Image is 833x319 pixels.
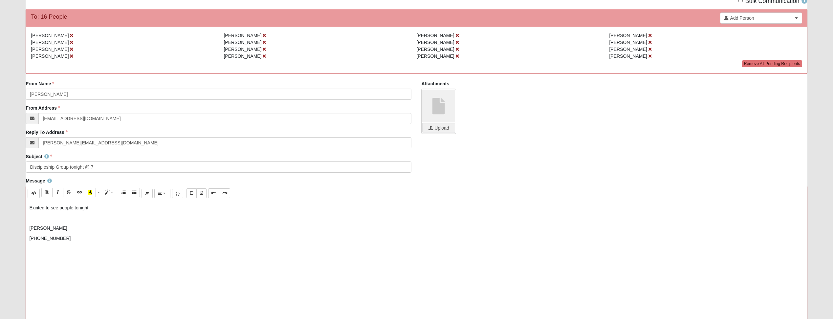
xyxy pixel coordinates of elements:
p: [PERSON_NAME] [29,225,803,232]
span: [PERSON_NAME] [416,53,454,59]
button: Style [102,188,118,197]
button: Strikethrough (CTRL+SHIFT+S) [63,188,74,197]
button: More Color [96,188,102,197]
label: Subject [26,153,52,160]
span: [PERSON_NAME] [224,47,261,52]
button: Italic (CTRL+I) [52,188,63,197]
span: [PERSON_NAME] [31,33,69,38]
span: [PERSON_NAME] [609,33,647,38]
p: [PHONE_NUMBER] [29,235,803,242]
button: Code Editor [28,189,40,198]
span: Add Person [730,15,793,21]
span: [PERSON_NAME] [224,53,261,59]
div: To: 16 People [31,12,67,21]
label: Message [26,178,52,184]
span: [PERSON_NAME] [31,47,69,52]
label: From Name [26,80,54,87]
button: Ordered list (CTRL+SHIFT+NUM8) [118,188,129,197]
span: [PERSON_NAME] [416,40,454,45]
span: [PERSON_NAME] [31,40,69,45]
span: [PERSON_NAME] [609,47,647,52]
button: Paste from Word [196,188,207,198]
button: Paragraph [154,189,170,198]
button: Bold (CTRL+B) [41,188,53,197]
a: Remove All Pending Recipients [742,60,802,67]
button: Remove Font Style (CTRL+\) [142,189,153,198]
button: Merge Field [172,189,183,198]
button: Undo (CTRL+Z) [208,188,219,198]
button: Link (CTRL+K) [74,188,85,197]
span: [PERSON_NAME] [609,53,647,59]
label: Attachments [421,80,449,87]
label: From Address [26,105,60,111]
span: [PERSON_NAME] [224,33,261,38]
p: Excited to see people tonight. [29,204,803,211]
a: Add Person Clear selection [720,12,802,24]
span: [PERSON_NAME] [224,40,261,45]
button: Unordered list (CTRL+SHIFT+NUM7) [129,188,140,197]
button: Paste Text [186,188,197,198]
span: [PERSON_NAME] [31,53,69,59]
label: Reply To Address [26,129,67,136]
span: [PERSON_NAME] [609,40,647,45]
span: [PERSON_NAME] [416,33,454,38]
button: Recent Color [85,188,96,197]
span: [PERSON_NAME] [416,47,454,52]
button: Redo (CTRL+Y) [219,188,230,198]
